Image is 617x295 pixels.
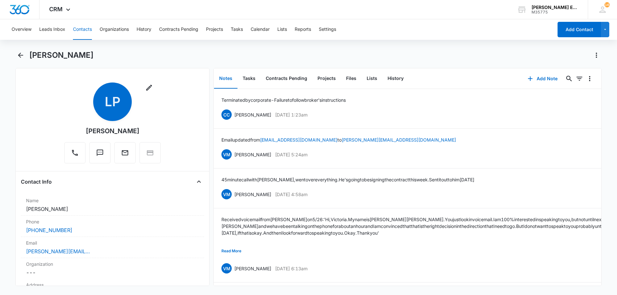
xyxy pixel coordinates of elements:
[26,269,199,276] dd: ---
[585,74,595,84] button: Overflow Menu
[49,6,63,13] span: CRM
[86,126,139,136] div: [PERSON_NAME]
[237,69,261,89] button: Tasks
[342,137,456,143] a: [PERSON_NAME][EMAIL_ADDRESS][DOMAIN_NAME]
[277,19,287,40] button: Lists
[26,239,199,246] label: Email
[564,74,574,84] button: Search...
[275,151,308,158] p: [DATE] 5:24am
[93,82,132,121] span: LP
[73,19,92,40] button: Contacts
[214,69,237,89] button: Notes
[64,142,85,163] button: Call
[221,189,232,199] span: VM
[275,111,308,118] p: [DATE] 1:23am
[521,71,564,86] button: Add Note
[221,136,456,143] p: Email updated from to
[89,142,111,163] button: Text
[604,2,610,7] span: 16
[231,19,243,40] button: Tasks
[221,149,232,160] span: VM
[574,74,585,84] button: Filters
[194,177,204,187] button: Close
[221,245,241,257] button: Read More
[604,2,610,7] div: notifications count
[15,50,25,60] button: Back
[89,152,111,158] a: Text
[312,69,341,89] button: Projects
[234,191,271,198] p: [PERSON_NAME]
[21,216,204,237] div: Phone[PHONE_NUMBER]
[362,69,382,89] button: Lists
[137,19,151,40] button: History
[234,265,271,272] p: [PERSON_NAME]
[591,50,602,60] button: Actions
[295,19,311,40] button: Reports
[275,265,308,272] p: [DATE] 6:13am
[234,111,271,118] p: [PERSON_NAME]
[21,237,204,258] div: Email[PERSON_NAME][EMAIL_ADDRESS][DOMAIN_NAME]
[319,19,336,40] button: Settings
[114,142,136,163] button: Email
[558,22,601,37] button: Add Contact
[532,5,578,10] div: account name
[100,19,129,40] button: Organizations
[21,178,52,186] h4: Contact Info
[159,19,198,40] button: Contracts Pending
[341,69,362,89] button: Files
[21,195,204,216] div: Name[PERSON_NAME]
[26,247,90,255] a: [PERSON_NAME][EMAIL_ADDRESS][DOMAIN_NAME]
[221,263,232,273] span: VM
[221,109,232,120] span: CC
[221,97,346,103] p: Terminated by corporate - Failure to follow broker's instructions
[532,10,578,14] div: account id
[206,19,223,40] button: Projects
[260,137,337,143] a: [EMAIL_ADDRESS][DOMAIN_NAME]
[64,152,85,158] a: Call
[114,152,136,158] a: Email
[275,191,308,198] p: [DATE] 4:58am
[261,69,312,89] button: Contracts Pending
[251,19,270,40] button: Calendar
[382,69,409,89] button: History
[26,282,199,288] label: Address
[26,261,199,267] label: Organization
[234,151,271,158] p: [PERSON_NAME]
[26,205,199,213] dd: [PERSON_NAME]
[12,19,31,40] button: Overview
[21,258,204,279] div: Organization---
[26,197,199,204] label: Name
[26,218,199,225] label: Phone
[221,176,474,183] p: 45 minute call with [PERSON_NAME], went over everything. He's going to be signing the contract th...
[39,19,65,40] button: Leads Inbox
[29,50,94,60] h1: [PERSON_NAME]
[26,226,72,234] a: [PHONE_NUMBER]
